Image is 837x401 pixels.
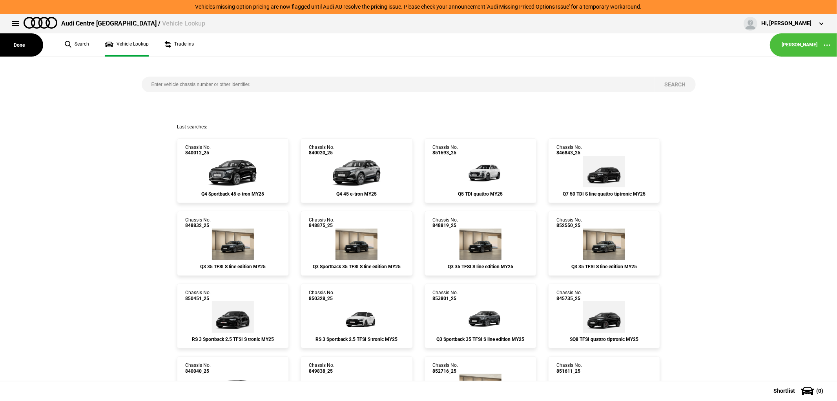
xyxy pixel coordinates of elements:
span: ( 0 ) [816,388,823,394]
span: 848875_25 [309,223,334,228]
img: Audi_F3BCCX_25LE_FZ_0E0E_3S2_V72_WN8_(Nadin:_3S2_C62_V72_WN8)_ext.png [460,229,501,260]
span: 848832_25 [185,223,211,228]
div: Q3 35 TFSI S line edition MY25 [556,264,652,269]
button: ... [817,35,837,55]
div: RS 3 Sportback 2.5 TFSI S tronic MY25 [185,337,281,342]
div: Chassis No. [309,217,334,229]
a: Search [65,33,89,57]
img: Audi_F3BCCX_25LE_FZ_6Y6Y_3S2_6FJ_V72_WN8_(Nadin:_3S2_6FJ_C62_V72_WN8)_ext.png [212,229,254,260]
div: Q4 45 e-tron MY25 [309,191,404,197]
span: 849838_25 [309,368,334,374]
div: RS 3 Sportback 2.5 TFSI S tronic MY25 [309,337,404,342]
img: Audi_F3NCCX_25LE_FZ_6Y6Y_QQ2_6FJ_V72_WN8_X8C_(Nadin:_6FJ_C62_QQ2_V72_WN8)_ext.png [457,301,504,333]
div: Chassis No. [556,363,582,374]
div: Chassis No. [556,217,582,229]
span: 848819_25 [433,223,458,228]
span: 850328_25 [309,296,334,301]
div: Q3 Sportback 35 TFSI S line edition MY25 [309,264,404,269]
img: Audi_8YFRWY_25_QH_Z9Z9_7TD_WA9_5J5_(Nadin:_5J5_7TD_C48_S7K_WA9)_ext.png [333,301,380,333]
div: Chassis No. [185,145,211,156]
img: Audi_F3BCCX_25LE_FZ_Z7Z7_3FU_6FJ_3S2_V72_WN8_(Nadin:_3FU_3S2_6FJ_C62_V72_WN8)_ext.png [583,229,625,260]
div: Chassis No. [433,145,458,156]
a: Vehicle Lookup [105,33,149,57]
div: Q7 50 TDI S line quattro tiptronic MY25 [556,191,652,197]
button: Shortlist(0) [762,381,837,401]
div: Chassis No. [185,363,211,374]
span: 840012_25 [185,150,211,156]
span: Last searches: [177,124,207,130]
button: Search [655,77,696,92]
div: Chassis No. [556,290,582,301]
img: Audi_4MQCN2_25_EI_0E0E_WC7_PAH_54K_(Nadin:_54K_C91_PAH_WC7)_ext.png [583,156,625,187]
span: 845735_25 [556,296,582,301]
div: Chassis No. [309,363,334,374]
img: Audi_8YFRWY_25_QH_0E0E_6FA_(Nadin:_6FA_C48)_ext.png [212,301,254,333]
span: 852550_25 [556,223,582,228]
div: Chassis No. [185,290,211,301]
a: [PERSON_NAME] [782,42,817,48]
input: Enter vehicle chassis number or other identifier. [142,77,655,92]
div: Chassis No. [433,363,458,374]
img: Audi_F4NA53_25_AO_0E0E_MP_(Nadin:_C15_S7E_S9S_YEA)_ext.png [205,156,261,187]
span: 851611_25 [556,368,582,374]
div: Chassis No. [556,145,582,156]
span: 840020_25 [309,150,334,156]
div: Chassis No. [309,290,334,301]
a: Trade ins [164,33,194,57]
div: Chassis No. [433,290,458,301]
div: SQ8 TFSI quattro tiptronic MY25 [556,337,652,342]
div: Chassis No. [433,217,458,229]
img: Audi_4MTSW1_25_UK_0E0E_WA2_4ZP_3S2_6FQ_YYB_60I_PAH_PL2_(Nadin:_3S2_4ZP_60I_6FQ_C91_PAH_PL2_WA2_YY... [583,301,625,333]
div: Chassis No. [185,217,211,229]
span: 853801_25 [433,296,458,301]
div: Hi, [PERSON_NAME] [761,20,811,27]
div: Chassis No. [309,145,334,156]
span: Vehicle Lookup [162,20,205,27]
span: 850451_25 [185,296,211,301]
span: 852716_25 [433,368,458,374]
span: 840040_25 [185,368,211,374]
img: Audi_F4BA53_25_EI_2L2L_FB5_MP_PWK_4ZD_(Nadin:_2FS_3S2_4ZD_6FJ_C15_FB5_PWK_S7E_YEA)_ext.png [329,156,385,187]
div: Q3 35 TFSI S line edition MY25 [185,264,281,269]
span: 851693_25 [433,150,458,156]
img: audi.png [24,17,57,29]
div: Q4 Sportback 45 e-tron MY25 [185,191,281,197]
img: Audi_F3NCCX_25LE_FZ_0E0E_V72_WN8_X8C_(Nadin:_C62_V72_WN8)_ext.png [336,229,377,260]
div: Audi Centre [GEOGRAPHIC_DATA] / [61,19,205,28]
span: 846843_25 [556,150,582,156]
span: Shortlist [773,388,795,394]
div: Q3 35 TFSI S line edition MY25 [433,264,528,269]
div: Q5 TDI quattro MY25 [433,191,528,197]
img: Audi_GUBAUY_25_FW_Z9Z9__(Nadin:_C56)_ext.png [457,156,504,187]
div: Q3 Sportback 35 TFSI S line edition MY25 [433,337,528,342]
